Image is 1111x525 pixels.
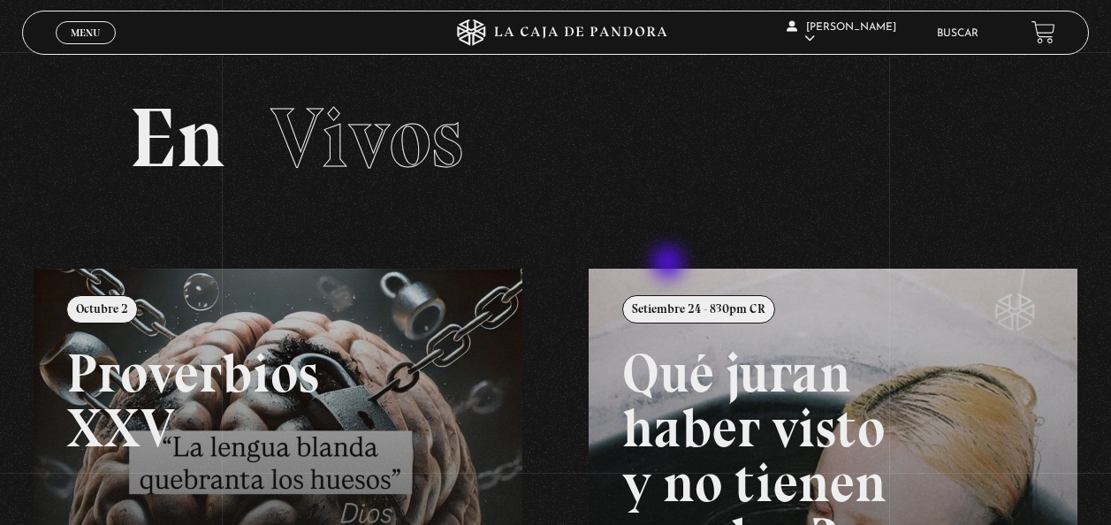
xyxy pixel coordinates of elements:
a: View your shopping cart [1031,20,1055,44]
span: Cerrar [65,42,107,55]
span: Vivos [270,87,463,188]
a: Buscar [937,28,978,39]
span: Menu [71,27,100,38]
span: [PERSON_NAME] [787,22,896,44]
h2: En [129,96,982,180]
